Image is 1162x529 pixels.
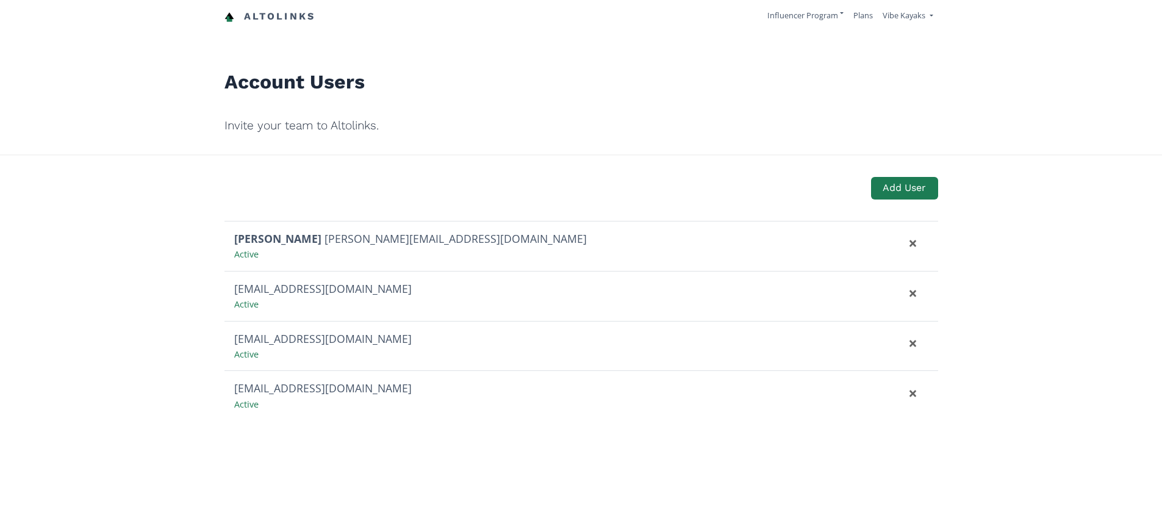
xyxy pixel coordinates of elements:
[224,7,316,27] a: Altolinks
[871,177,938,200] button: Add User
[224,12,234,22] img: favicon-32x32.png
[234,231,321,246] strong: [PERSON_NAME]
[234,381,412,396] div: [EMAIL_ADDRESS][DOMAIN_NAME]
[853,10,873,21] a: Plans
[234,298,259,310] span: Active
[224,43,938,101] h1: Account Users
[224,110,938,141] h2: Invite your team to Altolinks.
[883,10,925,21] span: Vibe Kayaks
[234,248,259,260] span: Active
[234,231,587,247] div: [PERSON_NAME][EMAIL_ADDRESS][DOMAIN_NAME]
[234,348,259,360] span: Active
[234,281,412,297] div: [EMAIL_ADDRESS][DOMAIN_NAME]
[234,331,412,347] div: [EMAIL_ADDRESS][DOMAIN_NAME]
[234,398,259,410] span: Active
[883,10,933,24] a: Vibe Kayaks
[767,10,844,21] a: Influencer Program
